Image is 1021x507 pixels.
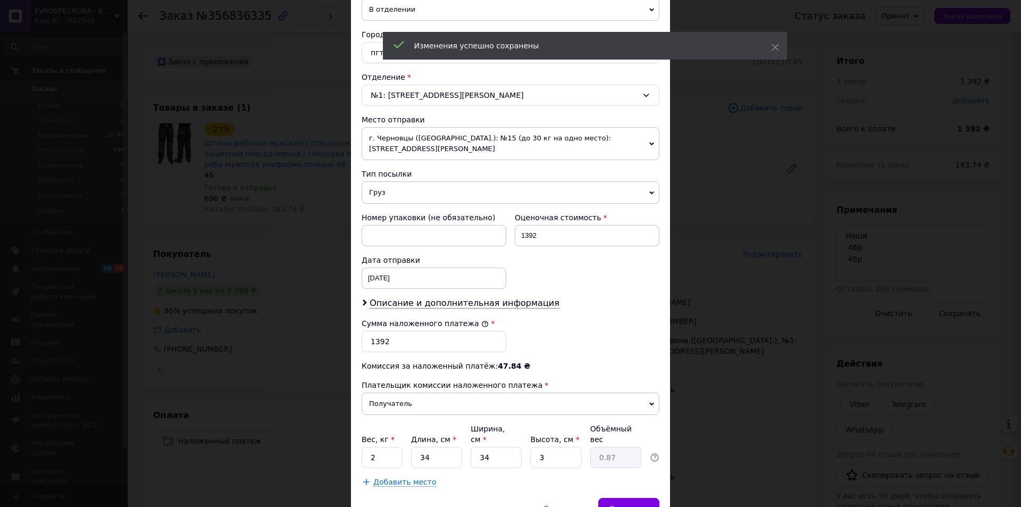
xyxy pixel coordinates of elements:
div: Изменения успешно сохранены [414,40,745,51]
div: Оценочная стоимость [515,212,659,223]
span: Описание и дополнительная информация [370,298,559,309]
label: Сумма наложенного платежа [362,319,489,328]
label: Высота, см [530,435,579,444]
span: Получатель [362,393,659,415]
div: пгт. [GEOGRAPHIC_DATA] ([GEOGRAPHIC_DATA].) [362,42,659,63]
span: Добавить место [373,478,437,487]
span: Плательщик комиссии наложенного платежа [362,381,542,389]
label: Ширина, см [471,425,505,444]
div: Отделение [362,72,659,82]
span: Тип посылки [362,170,412,178]
span: г. Черновцы ([GEOGRAPHIC_DATA].): №15 (до 30 кг на одно место): [STREET_ADDRESS][PERSON_NAME] [362,127,659,160]
div: Город [362,29,659,40]
div: №1: [STREET_ADDRESS][PERSON_NAME] [362,85,659,106]
span: 47.84 ₴ [498,362,530,370]
div: Комиссия за наложенный платёж: [362,361,659,371]
div: Объёмный вес [590,423,641,445]
div: Дата отправки [362,255,506,265]
label: Вес, кг [362,435,395,444]
span: Груз [362,181,659,204]
div: Номер упаковки (не обязательно) [362,212,506,223]
span: Место отправки [362,115,425,124]
label: Длина, см [411,435,456,444]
